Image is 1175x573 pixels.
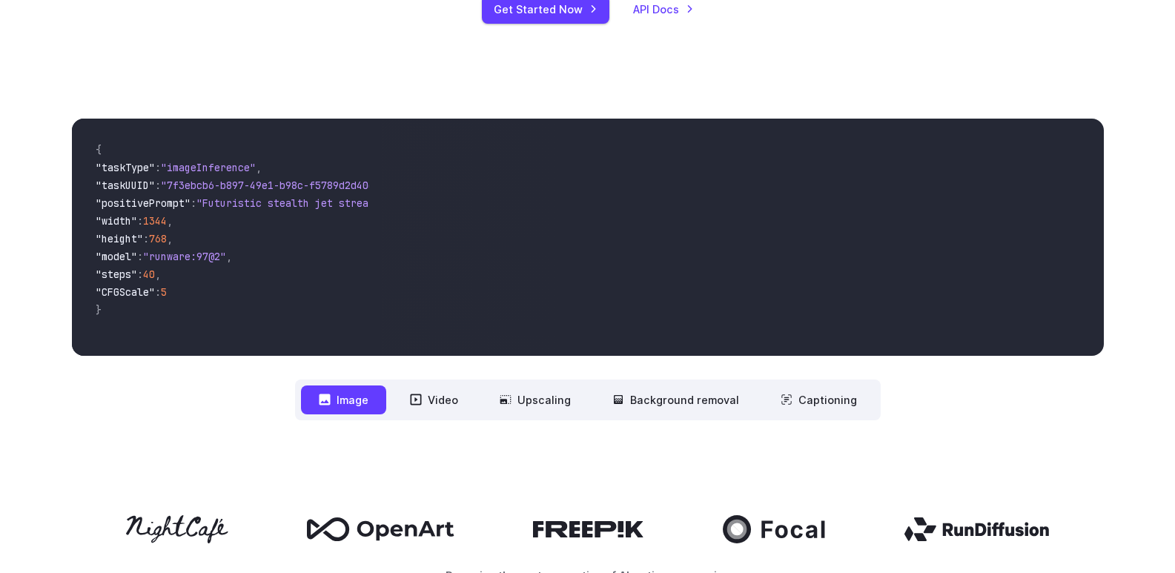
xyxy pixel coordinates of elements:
span: "runware:97@2" [143,250,226,263]
span: : [137,250,143,263]
span: : [143,232,149,245]
span: "Futuristic stealth jet streaking through a neon-lit cityscape with glowing purple exhaust" [196,196,736,210]
span: "taskUUID" [96,179,155,192]
button: Captioning [763,385,875,414]
span: "CFGScale" [96,285,155,299]
span: 5 [161,285,167,299]
span: "width" [96,214,137,228]
span: "height" [96,232,143,245]
span: 768 [149,232,167,245]
span: { [96,143,102,156]
span: "imageInference" [161,161,256,174]
span: : [137,268,143,281]
span: , [256,161,262,174]
span: : [155,179,161,192]
span: : [155,161,161,174]
span: : [137,214,143,228]
span: , [167,214,173,228]
span: , [155,268,161,281]
span: "7f3ebcb6-b897-49e1-b98c-f5789d2d40d7" [161,179,386,192]
span: : [191,196,196,210]
span: : [155,285,161,299]
span: "positivePrompt" [96,196,191,210]
span: 40 [143,268,155,281]
button: Image [301,385,386,414]
span: "taskType" [96,161,155,174]
span: 1344 [143,214,167,228]
button: Background removal [595,385,757,414]
span: "model" [96,250,137,263]
span: "steps" [96,268,137,281]
a: API Docs [633,1,694,18]
span: , [226,250,232,263]
button: Upscaling [482,385,589,414]
span: , [167,232,173,245]
button: Video [392,385,476,414]
span: } [96,303,102,317]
